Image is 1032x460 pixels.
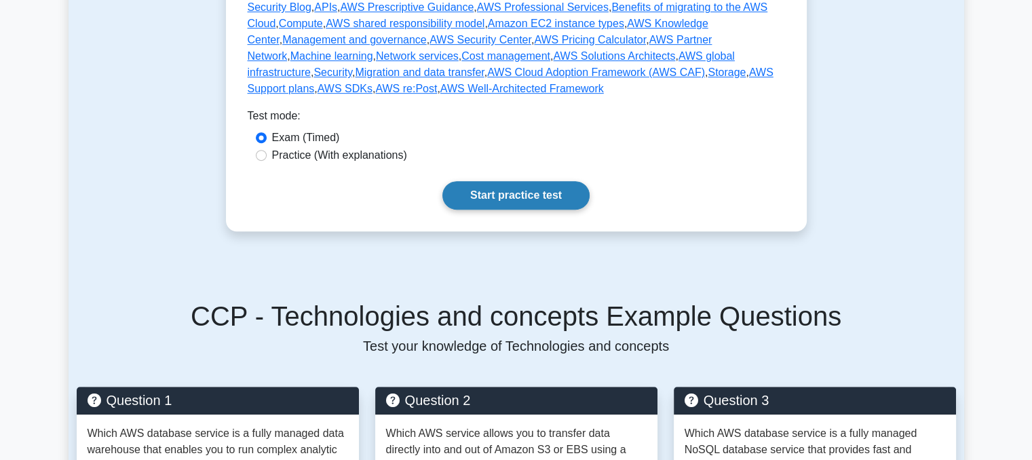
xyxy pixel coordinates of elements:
a: AWS Prescriptive Guidance [340,1,474,13]
a: Storage [708,66,746,78]
div: Test mode: [248,108,785,130]
a: APIs [314,1,337,13]
a: AWS Security Center [429,34,531,45]
a: AWS Partner Network [248,34,712,62]
label: Practice (With explanations) [272,147,407,164]
a: AWS Pricing Calculator [534,34,646,45]
a: AWS Well-Architected Framework [440,83,604,94]
a: AWS re:Post [375,83,437,94]
a: Machine learning [290,50,373,62]
a: AWS Cloud Adoption Framework (AWS CAF) [487,66,705,78]
label: Exam (Timed) [272,130,340,146]
a: Compute [279,18,323,29]
h5: Question 2 [386,392,647,408]
h5: Question 1 [88,392,348,408]
a: AWS shared responsibility model [326,18,484,29]
a: Amazon EC2 instance types [488,18,624,29]
p: Test your knowledge of Technologies and concepts [77,338,956,354]
a: Network services [376,50,459,62]
a: Security [313,66,352,78]
a: Migration and data transfer [355,66,484,78]
a: AWS Professional Services [477,1,609,13]
a: Management and governance [282,34,427,45]
a: AWS SDKs [318,83,372,94]
a: AWS Solutions Architects [553,50,675,62]
a: Start practice test [442,181,590,210]
a: Cost management [461,50,550,62]
h5: CCP - Technologies and concepts Example Questions [77,300,956,332]
h5: Question 3 [685,392,945,408]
